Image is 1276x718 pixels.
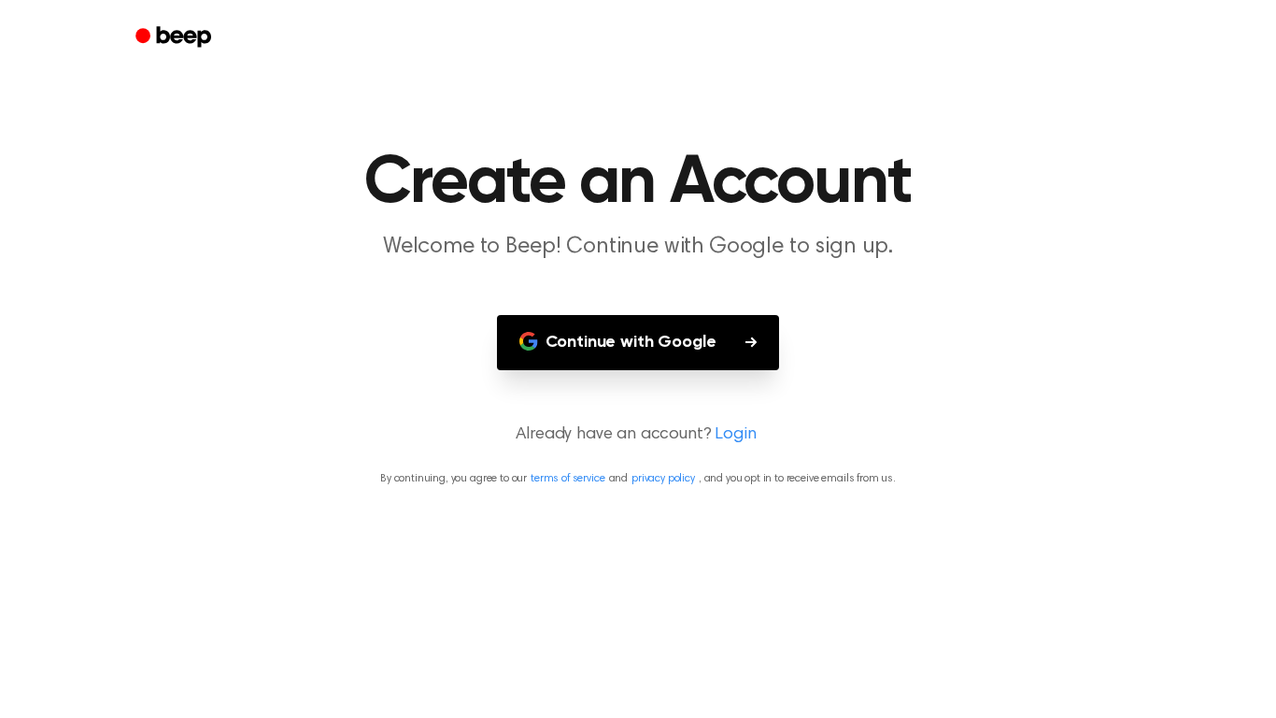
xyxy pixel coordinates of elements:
[160,150,1116,217] h1: Create an Account
[22,470,1254,487] p: By continuing, you agree to our and , and you opt in to receive emails from us.
[122,20,228,56] a: Beep
[715,423,756,448] a: Login
[531,473,604,484] a: terms of service
[22,423,1254,448] p: Already have an account?
[497,315,780,370] button: Continue with Google
[631,473,695,484] a: privacy policy
[279,232,997,263] p: Welcome to Beep! Continue with Google to sign up.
